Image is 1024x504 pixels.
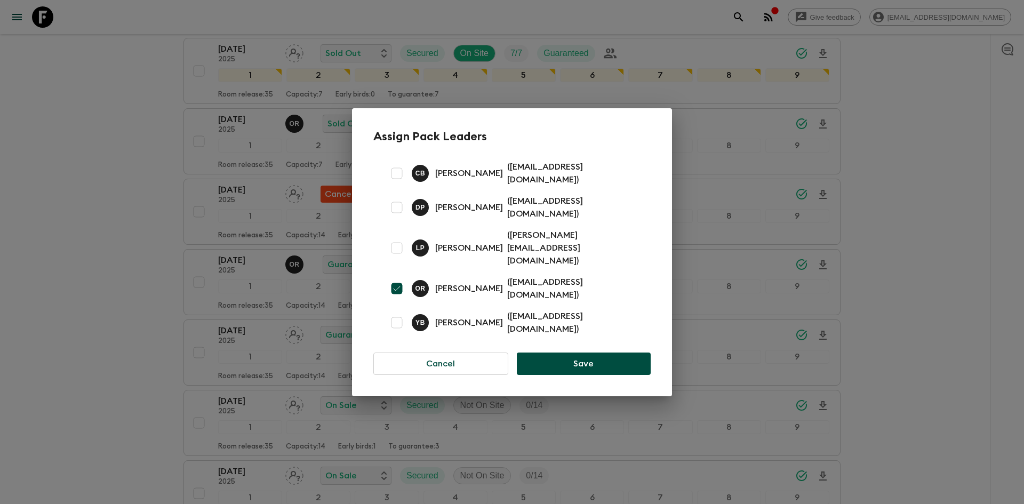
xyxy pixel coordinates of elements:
p: ( [PERSON_NAME][EMAIL_ADDRESS][DOMAIN_NAME] ) [507,229,638,267]
p: ( [EMAIL_ADDRESS][DOMAIN_NAME] ) [507,161,638,186]
p: ( [EMAIL_ADDRESS][DOMAIN_NAME] ) [507,276,638,301]
button: Cancel [373,353,508,375]
p: [PERSON_NAME] [435,167,503,180]
p: L P [416,244,425,252]
p: C B [415,169,426,178]
p: Y B [415,318,425,327]
p: [PERSON_NAME] [435,242,503,254]
p: ( [EMAIL_ADDRESS][DOMAIN_NAME] ) [507,195,638,220]
button: Save [517,353,651,375]
p: [PERSON_NAME] [435,201,503,214]
p: [PERSON_NAME] [435,282,503,295]
h2: Assign Pack Leaders [373,130,651,143]
p: D P [415,203,425,212]
p: [PERSON_NAME] [435,316,503,329]
p: ( [EMAIL_ADDRESS][DOMAIN_NAME] ) [507,310,638,335]
p: O R [415,284,425,293]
